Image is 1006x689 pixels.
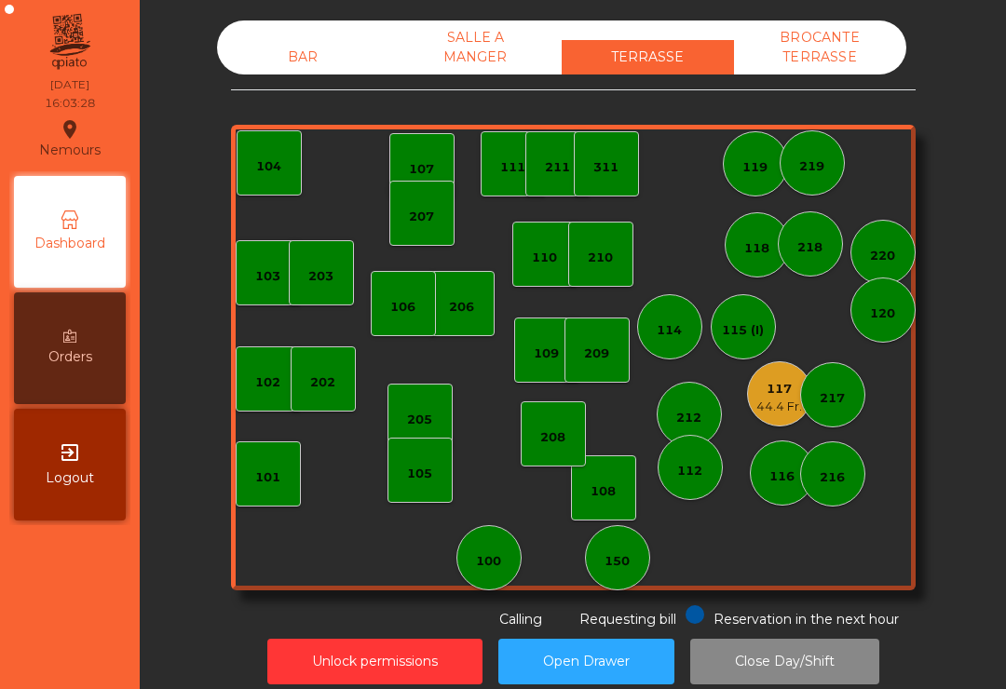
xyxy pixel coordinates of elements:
i: exit_to_app [59,441,81,464]
div: 218 [797,238,822,257]
div: 212 [676,409,701,427]
div: 117 [756,380,802,399]
button: Close Day/Shift [690,639,879,684]
img: qpiato [47,9,92,74]
div: 207 [409,208,434,226]
div: 110 [532,249,557,267]
div: 219 [799,157,824,176]
div: 208 [540,428,565,447]
div: 209 [584,344,609,363]
div: 211 [545,158,570,177]
div: 220 [870,247,895,265]
div: 100 [476,552,501,571]
div: 203 [308,267,333,286]
div: 206 [449,298,474,317]
button: Open Drawer [498,639,674,684]
div: 111 [500,158,525,177]
div: 112 [677,462,702,480]
div: 109 [534,344,559,363]
div: BROCANTE TERRASSE [734,20,906,74]
button: Unlock permissions [267,639,483,684]
div: 107 [409,160,434,179]
i: location_on [59,118,81,141]
span: Orders [48,347,92,367]
div: 102 [255,373,280,392]
div: 108 [591,482,616,501]
div: 106 [390,298,415,317]
div: 101 [255,468,280,487]
div: 116 [769,467,795,486]
div: 205 [407,411,432,429]
div: SALLE A MANGER [389,20,562,74]
div: BAR [217,40,389,74]
div: 217 [820,389,845,408]
div: 210 [588,249,613,267]
div: 311 [593,158,619,177]
div: Nemours [39,115,101,162]
div: TERRASSE [562,40,734,74]
span: Requesting bill [579,611,676,628]
div: 216 [820,468,845,487]
div: 120 [870,304,895,323]
div: 118 [744,239,769,258]
div: 115 (I) [722,321,764,340]
div: 105 [407,465,432,483]
span: Reservation in the next hour [714,611,899,628]
div: 16:03:28 [45,95,95,112]
span: Logout [46,468,94,488]
div: 150 [605,552,630,571]
div: 44.4 Fr. [756,398,802,416]
div: 119 [742,158,768,177]
div: [DATE] [50,76,89,93]
div: 103 [255,267,280,286]
span: Dashboard [34,234,105,253]
div: 104 [256,157,281,176]
div: 114 [657,321,682,340]
div: 202 [310,373,335,392]
span: Calling [499,611,542,628]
